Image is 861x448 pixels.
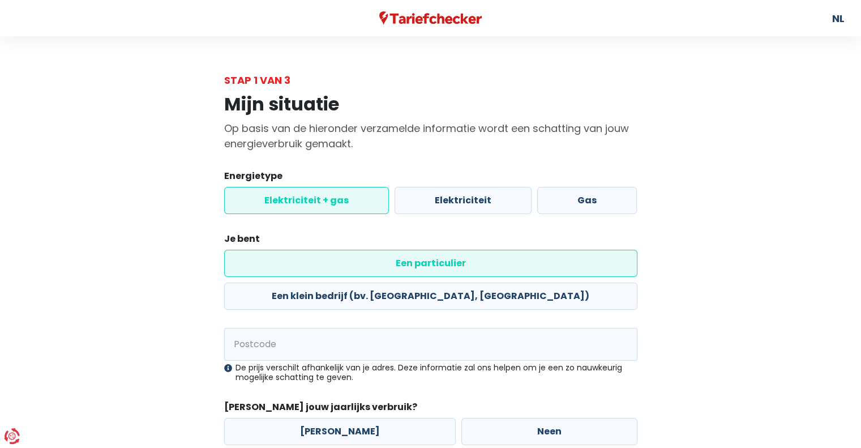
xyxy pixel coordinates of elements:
label: Een particulier [224,250,637,277]
label: [PERSON_NAME] [224,418,456,445]
legend: Je bent [224,232,637,250]
p: Op basis van de hieronder verzamelde informatie wordt een schatting van jouw energieverbruik gema... [224,121,637,151]
legend: Energietype [224,169,637,187]
input: 1000 [224,328,637,361]
legend: [PERSON_NAME] jouw jaarlijks verbruik? [224,400,637,418]
div: De prijs verschilt afhankelijk van je adres. Deze informatie zal ons helpen om je een zo nauwkeur... [224,363,637,382]
label: Een klein bedrijf (bv. [GEOGRAPHIC_DATA], [GEOGRAPHIC_DATA]) [224,283,637,310]
h1: Mijn situatie [224,93,637,115]
img: Tariefchecker logo [379,11,482,25]
label: Neen [461,418,637,445]
label: Elektriciteit + gas [224,187,389,214]
div: Stap 1 van 3 [224,72,637,88]
label: Gas [537,187,637,214]
label: Elektriciteit [395,187,532,214]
